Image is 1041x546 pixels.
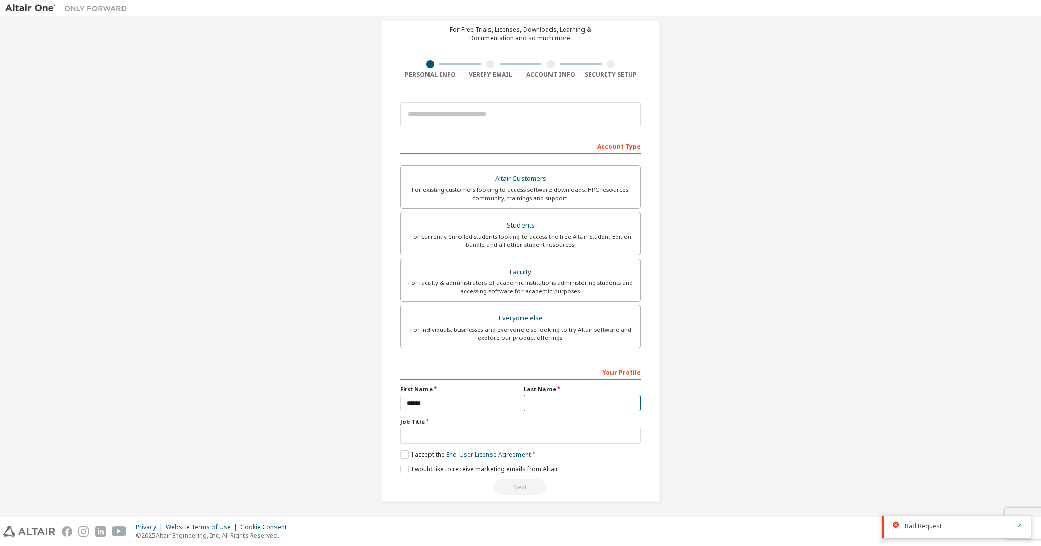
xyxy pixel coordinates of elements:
[95,526,106,537] img: linkedin.svg
[407,265,634,279] div: Faculty
[240,523,293,531] div: Cookie Consent
[400,417,641,426] label: Job Title
[400,465,558,473] label: I would like to receive marketing emails from Altair
[407,186,634,202] div: For existing customers looking to access software downloads, HPC resources, community, trainings ...
[450,26,591,42] div: For Free Trials, Licenses, Downloads, Learning & Documentation and so much more.
[400,385,517,393] label: First Name
[407,233,634,249] div: For currently enrolled students looking to access the free Altair Student Edition bundle and all ...
[136,523,166,531] div: Privacy
[407,279,634,295] div: For faculty & administrators of academic institutions administering students and accessing softwa...
[62,526,72,537] img: facebook.svg
[407,218,634,233] div: Students
[136,531,293,540] p: © 2025 Altair Engineering, Inc. All Rights Reserved.
[520,71,581,79] div: Account Info
[112,526,127,537] img: youtube.svg
[407,172,634,186] div: Altair Customers
[400,138,641,154] div: Account Type
[905,522,942,530] span: Bad Request
[446,450,531,459] a: End-User License Agreement
[166,523,240,531] div: Website Terms of Use
[400,450,531,459] label: I accept the
[400,479,641,495] div: Read and acccept EULA to continue
[78,526,89,537] img: instagram.svg
[407,311,634,326] div: Everyone else
[400,364,641,380] div: Your Profile
[3,526,55,537] img: altair_logo.svg
[581,71,641,79] div: Security Setup
[5,3,132,13] img: Altair One
[407,326,634,342] div: For individuals, businesses and everyone else looking to try Altair software and explore our prod...
[461,71,521,79] div: Verify Email
[524,385,641,393] label: Last Name
[400,71,461,79] div: Personal Info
